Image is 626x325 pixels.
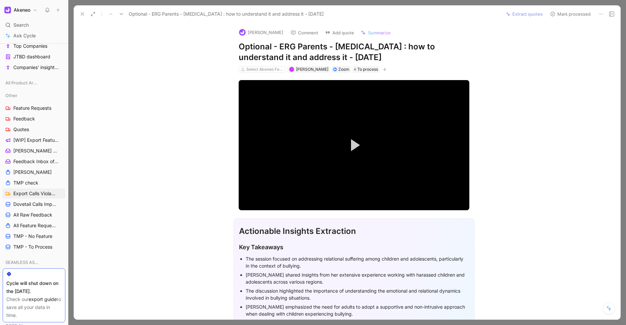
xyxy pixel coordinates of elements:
span: [PERSON_NAME] [296,67,328,72]
span: TMP - To Process [13,244,52,250]
span: Summarize [368,30,391,36]
div: All Product Areas [3,78,65,90]
span: All Feature Requests [13,222,56,229]
div: Zoom [338,66,349,73]
div: Video Player [239,80,469,210]
div: SEAMLESS ASSET [3,257,65,267]
span: Feedback [13,115,35,122]
span: Other [5,92,17,99]
div: SEAMLESS ASSET [3,257,65,269]
div: Search [3,20,65,30]
span: Quotes [13,126,29,133]
span: SEAMLESS ASSET [5,259,39,266]
img: Akeneo [4,7,11,13]
button: Extract quotes [503,9,546,19]
a: TMP - No Feature [3,231,65,241]
div: OtherFeature RequestsFeedbackQuotes[WIP] Export Feature Requests by Company[PERSON_NAME] Feedback... [3,90,65,252]
a: Feature Requests [3,103,65,113]
button: Comment [288,28,321,37]
div: The discussion highlighted the importance of understanding the emotional and relational dynamics ... [246,287,469,301]
a: TMP check [3,178,65,188]
div: [PERSON_NAME] shared insights from her extensive experience working with harassed children and ad... [246,271,469,285]
div: Check our to save all your data in time. [6,295,62,319]
a: Companies' insights (Test [PERSON_NAME]) [3,62,65,72]
div: Cycle will shut down on the [DATE]. [6,279,62,295]
div: Actionable Insights Extraction [239,225,469,237]
div: Select Akeneo Features [246,66,284,73]
button: Add quote [322,28,357,37]
button: AkeneoAkeneo [3,5,39,15]
a: Ask Cycle [3,31,65,41]
span: Companies' insights (Test [PERSON_NAME]) [13,64,60,71]
div: V [290,68,293,71]
span: [PERSON_NAME] [13,169,52,176]
span: Optional - ERG Parents - [MEDICAL_DATA] : how to understand it and address it - [DATE] [129,10,324,18]
a: export guide [29,296,57,302]
button: Play Video [339,130,369,160]
span: Feature Requests [13,105,51,111]
a: [PERSON_NAME] Feedback Inbox [3,146,65,156]
span: TMP check [13,180,38,186]
h1: Optional - ERG Parents - [MEDICAL_DATA] : how to understand it and address it - [DATE] [239,41,469,63]
span: Top Companies [13,43,47,49]
button: logo[PERSON_NAME] [236,27,286,37]
a: Export Calls Violaine [3,189,65,199]
div: The session focused on addressing relational suffering among children and adolescents, particular... [246,255,469,269]
img: logo [239,29,246,36]
span: Search [13,21,29,29]
button: Summarize [358,28,394,37]
span: Dovetail Calls Imported [13,201,57,208]
a: Top Companies [3,41,65,51]
div: [PERSON_NAME] emphasized the need for adults to adopt a supportive and non-intrusive approach whe... [246,303,469,317]
span: Feedback Inbox of [PERSON_NAME] [13,158,59,165]
a: All Raw Feedback [3,210,65,220]
a: TMP - To Process [3,242,65,252]
div: All Product Areas [3,78,65,88]
div: Other [3,90,65,100]
a: Feedback Inbox of [PERSON_NAME] [3,156,65,167]
a: Dovetail Calls Imported [3,199,65,209]
span: Ask Cycle [13,32,36,40]
div: Key Takeaways [239,243,469,252]
a: All Feature Requests [3,221,65,231]
span: [PERSON_NAME] Feedback Inbox [13,147,59,154]
a: [WIP] Export Feature Requests by Company [3,135,65,145]
span: All Raw Feedback [13,212,52,218]
div: To process [353,66,379,73]
span: JTBD dashboard [13,53,50,60]
span: TMP - No Feature [13,233,52,240]
a: Quotes [3,124,65,134]
span: To process [357,66,378,73]
button: Mark processed [547,9,594,19]
a: Feedback [3,114,65,124]
a: JTBD dashboard [3,52,65,62]
span: [WIP] Export Feature Requests by Company [13,137,59,143]
span: All Product Areas [5,79,38,86]
a: [PERSON_NAME] [3,167,65,177]
span: Export Calls Violaine [13,190,56,197]
h1: Akeneo [14,7,30,13]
